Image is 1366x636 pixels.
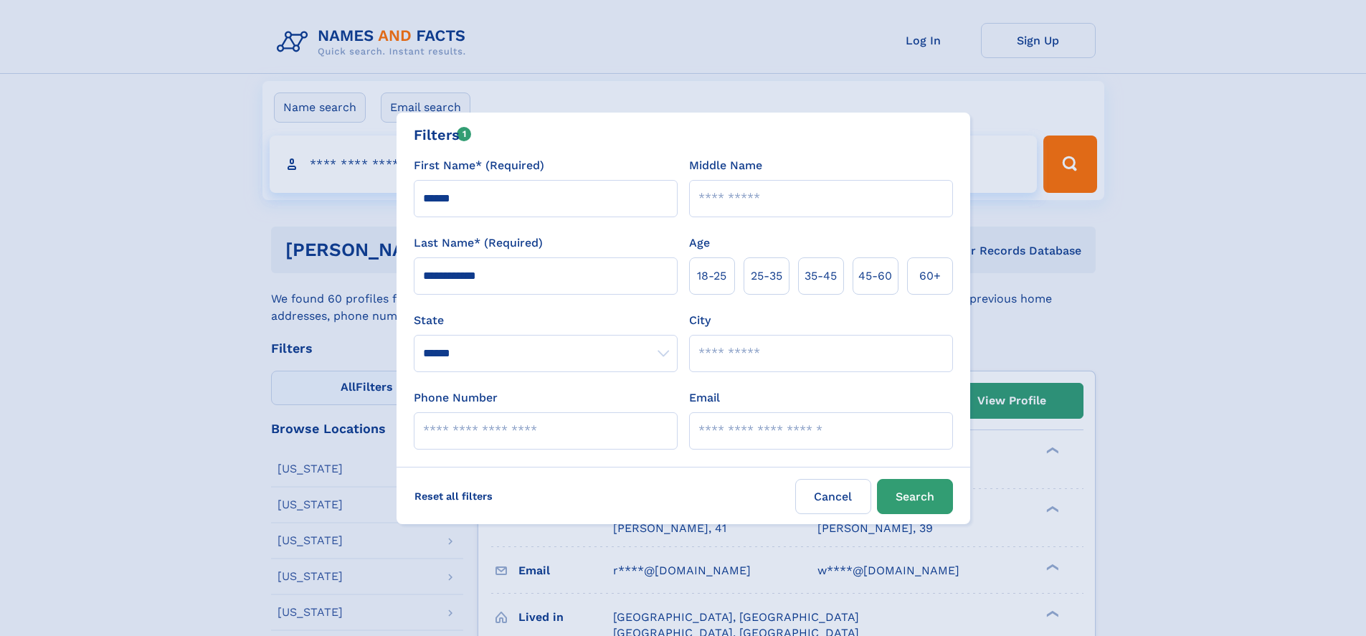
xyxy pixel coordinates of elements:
label: Reset all filters [405,479,502,513]
span: 60+ [919,267,941,285]
span: 35‑45 [805,267,837,285]
span: 18‑25 [697,267,726,285]
label: Last Name* (Required) [414,234,543,252]
div: Filters [414,124,472,146]
label: First Name* (Required) [414,157,544,174]
label: Age [689,234,710,252]
label: City [689,312,711,329]
button: Search [877,479,953,514]
span: 25‑35 [751,267,782,285]
label: Cancel [795,479,871,514]
label: Phone Number [414,389,498,407]
label: State [414,312,678,329]
label: Email [689,389,720,407]
span: 45‑60 [858,267,892,285]
label: Middle Name [689,157,762,174]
